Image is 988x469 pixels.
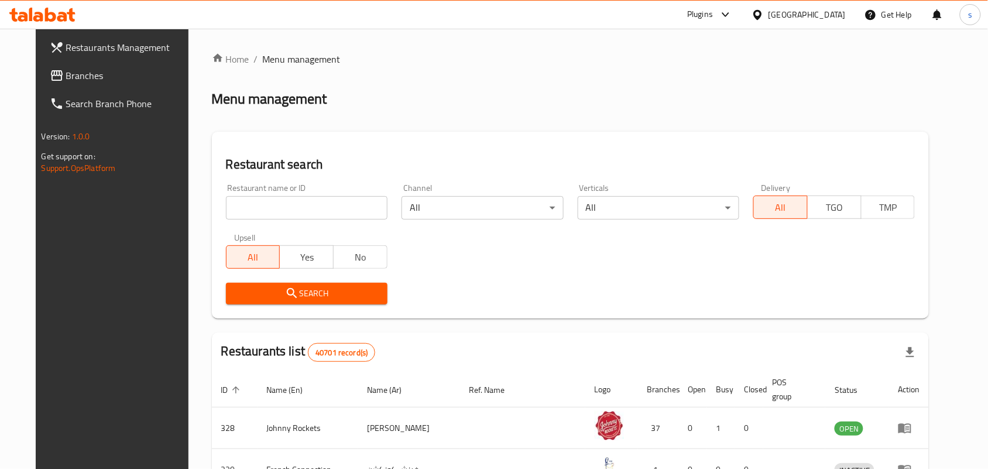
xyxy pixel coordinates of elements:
[66,40,191,54] span: Restaurants Management
[279,245,334,269] button: Yes
[72,129,90,144] span: 1.0.0
[235,286,378,301] span: Search
[898,421,920,435] div: Menu
[402,196,563,220] div: All
[638,372,679,408] th: Branches
[212,408,258,449] td: 328
[759,199,803,216] span: All
[578,196,739,220] div: All
[769,8,846,21] div: [GEOGRAPHIC_DATA]
[707,372,735,408] th: Busy
[221,383,243,397] span: ID
[226,245,280,269] button: All
[835,422,863,436] span: OPEN
[263,52,341,66] span: Menu management
[42,160,116,176] a: Support.OpsPlatform
[308,347,375,358] span: 40701 record(s)
[66,69,191,83] span: Branches
[254,52,258,66] li: /
[212,52,249,66] a: Home
[968,8,972,21] span: s
[812,199,857,216] span: TGO
[835,383,873,397] span: Status
[40,90,201,118] a: Search Branch Phone
[888,372,929,408] th: Action
[258,408,358,449] td: Johnny Rockets
[773,375,812,403] span: POS group
[212,90,327,108] h2: Menu management
[735,372,763,408] th: Closed
[40,61,201,90] a: Branches
[308,343,375,362] div: Total records count
[358,408,459,449] td: [PERSON_NAME]
[595,411,624,440] img: Johnny Rockets
[42,129,70,144] span: Version:
[66,97,191,111] span: Search Branch Phone
[40,33,201,61] a: Restaurants Management
[807,196,862,219] button: TGO
[866,199,911,216] span: TMP
[707,408,735,449] td: 1
[333,245,387,269] button: No
[469,383,520,397] span: Ref. Name
[221,343,376,362] h2: Restaurants list
[687,8,713,22] div: Plugins
[212,52,929,66] nav: breadcrumb
[761,184,791,192] label: Delivery
[679,372,707,408] th: Open
[753,196,808,219] button: All
[231,249,276,266] span: All
[638,408,679,449] td: 37
[367,383,417,397] span: Name (Ar)
[284,249,329,266] span: Yes
[267,383,318,397] span: Name (En)
[585,372,638,408] th: Logo
[42,149,95,164] span: Get support on:
[234,234,256,242] label: Upsell
[679,408,707,449] td: 0
[226,196,387,220] input: Search for restaurant name or ID..
[896,338,924,367] div: Export file
[338,249,383,266] span: No
[226,156,915,173] h2: Restaurant search
[226,283,387,304] button: Search
[861,196,915,219] button: TMP
[735,408,763,449] td: 0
